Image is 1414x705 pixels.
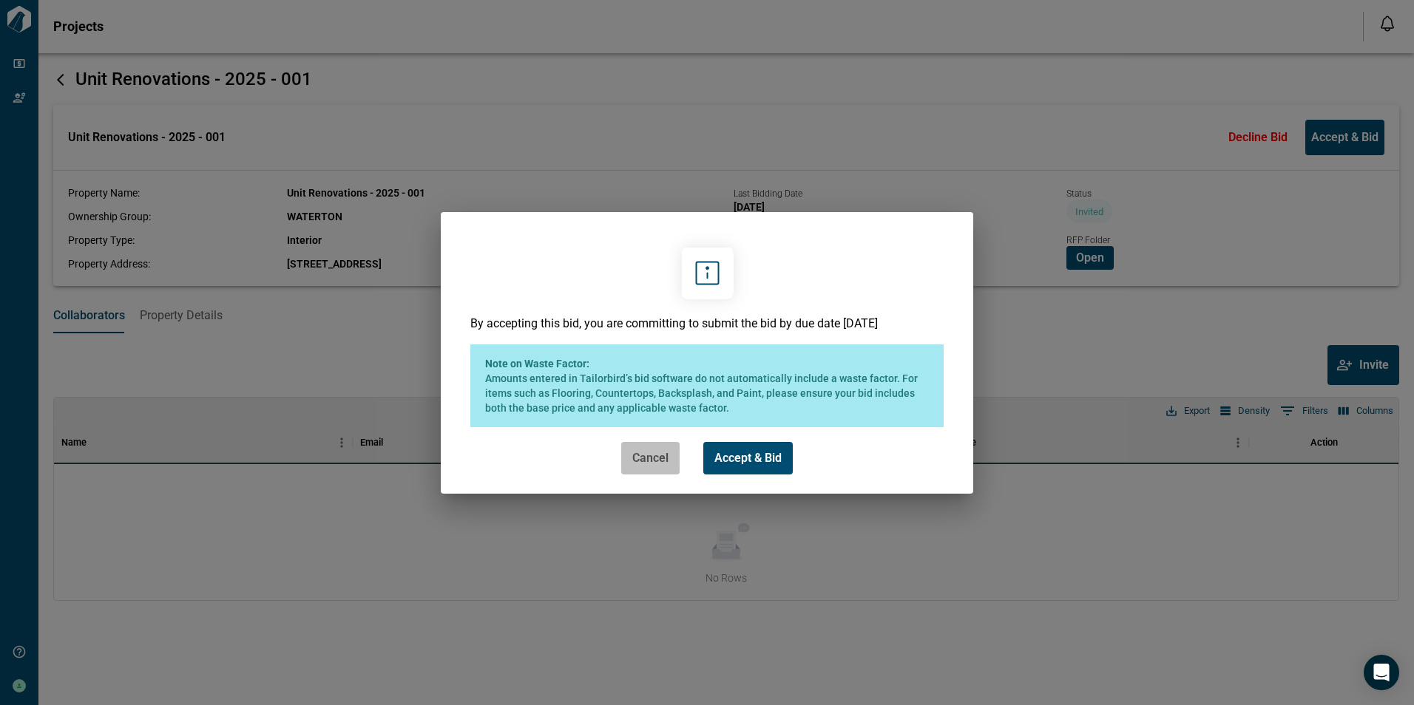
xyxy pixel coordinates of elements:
span: Cancel [632,451,669,466]
span: Amounts entered in Tailorbird’s bid software do not automatically include a waste factor. For ite... [485,371,929,415]
span: Note on Waste Factor: [485,356,589,371]
button: Accept & Bid [703,442,793,474]
div: Open Intercom Messenger [1364,655,1399,690]
p: By accepting this bid, you are committing to submit the bid by due date [DATE] [470,315,944,333]
button: Cancel [621,442,680,474]
span: Accept & Bid [714,451,782,466]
